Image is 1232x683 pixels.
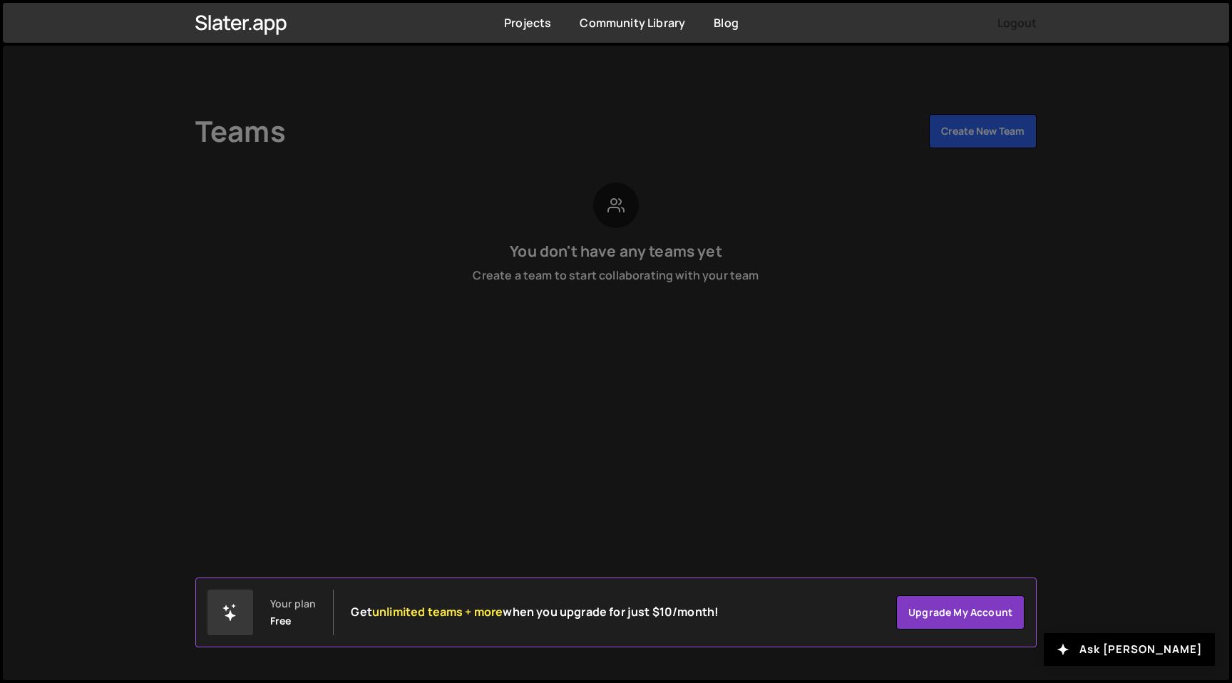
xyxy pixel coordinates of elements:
div: Your plan [270,598,316,610]
div: Free [270,615,292,627]
a: Community Library [580,15,685,31]
span: unlimited teams + more [372,604,503,620]
h2: Get when you upgrade for just $10/month! [351,605,719,619]
a: Projects [504,15,551,31]
button: Ask [PERSON_NAME] [1044,633,1215,666]
button: Logout [997,10,1037,36]
a: Blog [714,15,739,31]
a: Upgrade my account [896,595,1025,630]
